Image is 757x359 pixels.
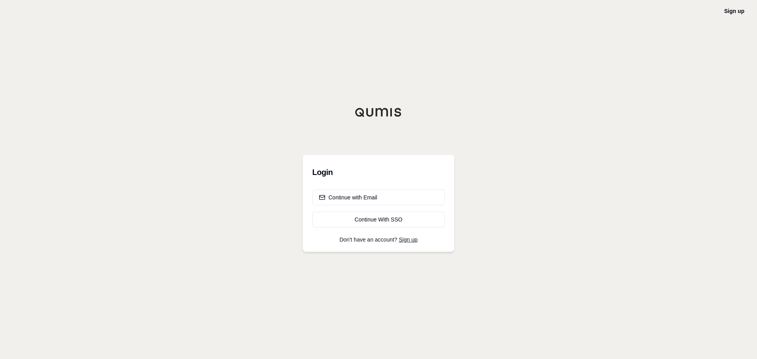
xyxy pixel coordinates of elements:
[312,237,445,242] p: Don't have an account?
[312,190,445,205] button: Continue with Email
[399,236,418,243] a: Sign up
[312,164,445,180] h3: Login
[312,212,445,227] a: Continue With SSO
[319,216,438,223] div: Continue With SSO
[319,193,377,201] div: Continue with Email
[724,8,744,14] a: Sign up
[355,108,402,117] img: Qumis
